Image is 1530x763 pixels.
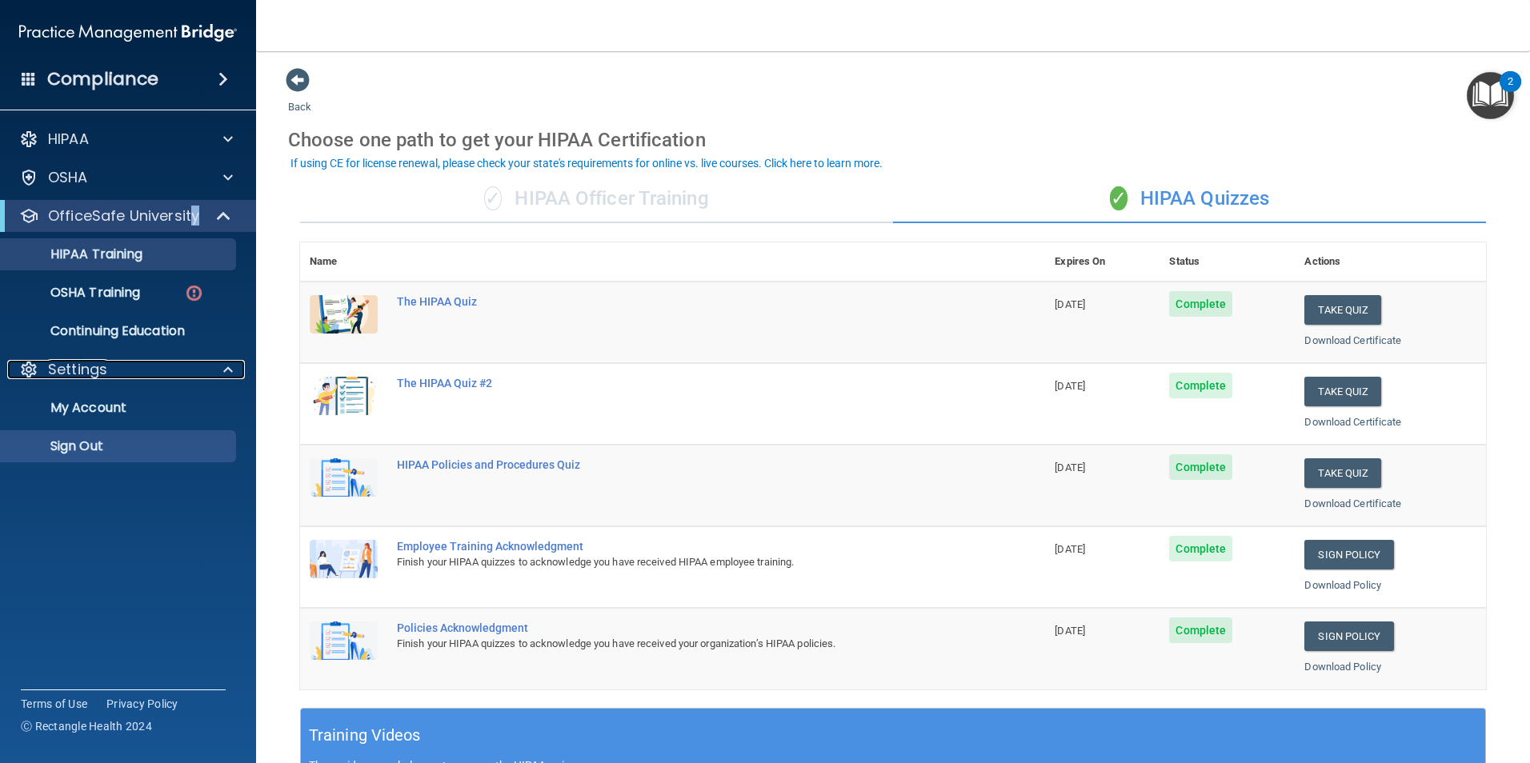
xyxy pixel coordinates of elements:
[19,206,232,226] a: OfficeSafe University
[1304,497,1401,509] a: Download Certificate
[10,246,142,262] p: HIPAA Training
[1055,625,1085,637] span: [DATE]
[48,206,199,226] p: OfficeSafe University
[397,540,965,553] div: Employee Training Acknowledgment
[484,186,502,210] span: ✓
[288,155,885,171] button: If using CE for license renewal, please check your state's requirements for online vs. live cours...
[288,117,1498,163] div: Choose one path to get your HIPAA Certification
[1169,454,1232,480] span: Complete
[48,130,89,149] p: HIPAA
[1055,380,1085,392] span: [DATE]
[19,168,233,187] a: OSHA
[397,553,965,572] div: Finish your HIPAA quizzes to acknowledge you have received HIPAA employee training.
[106,696,178,712] a: Privacy Policy
[290,158,883,169] div: If using CE for license renewal, please check your state's requirements for online vs. live cours...
[10,285,140,301] p: OSHA Training
[1304,540,1393,569] a: Sign Policy
[1110,186,1127,210] span: ✓
[184,283,204,303] img: danger-circle.6113f641.png
[288,82,311,113] a: Back
[1045,242,1160,282] th: Expires On
[1304,621,1393,651] a: Sign Policy
[1508,82,1513,102] div: 2
[397,458,965,471] div: HIPAA Policies and Procedures Quiz
[300,242,387,282] th: Name
[1169,617,1232,643] span: Complete
[1304,458,1381,488] button: Take Quiz
[19,17,237,49] img: PMB logo
[19,130,233,149] a: HIPAA
[893,175,1486,223] div: HIPAA Quizzes
[397,621,965,634] div: Policies Acknowledgment
[397,295,965,308] div: The HIPAA Quiz
[1055,298,1085,310] span: [DATE]
[1304,416,1401,428] a: Download Certificate
[309,721,421,749] h5: Training Videos
[21,718,152,734] span: Ⓒ Rectangle Health 2024
[1304,295,1381,325] button: Take Quiz
[47,68,158,90] h4: Compliance
[1467,72,1514,119] button: Open Resource Center, 2 new notifications
[1304,579,1381,591] a: Download Policy
[1055,461,1085,473] span: [DATE]
[10,323,229,339] p: Continuing Education
[1169,291,1232,317] span: Complete
[1304,377,1381,406] button: Take Quiz
[1295,242,1486,282] th: Actions
[1169,373,1232,398] span: Complete
[397,634,965,653] div: Finish your HIPAA quizzes to acknowledge you have received your organization’s HIPAA policies.
[1169,536,1232,561] span: Complete
[48,168,88,187] p: OSHA
[1304,334,1401,346] a: Download Certificate
[10,400,229,416] p: My Account
[21,696,87,712] a: Terms of Use
[397,377,965,389] div: The HIPAA Quiz #2
[300,175,893,223] div: HIPAA Officer Training
[1160,242,1295,282] th: Status
[1055,543,1085,555] span: [DATE]
[10,438,229,454] p: Sign Out
[48,360,107,379] p: Settings
[1253,649,1511,713] iframe: Drift Widget Chat Controller
[19,360,233,379] a: Settings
